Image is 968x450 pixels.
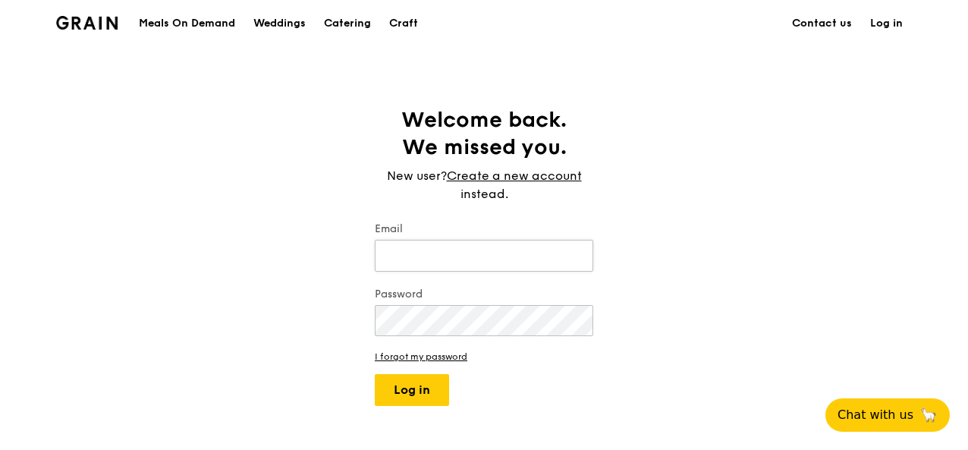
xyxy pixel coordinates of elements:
div: Catering [324,1,371,46]
span: instead. [460,187,508,201]
a: I forgot my password [375,351,593,362]
a: Catering [315,1,380,46]
button: Log in [375,374,449,406]
div: Craft [389,1,418,46]
div: Weddings [253,1,306,46]
a: Craft [380,1,427,46]
button: Chat with us🦙 [825,398,950,432]
h1: Welcome back. We missed you. [375,106,593,161]
a: Log in [861,1,912,46]
div: Meals On Demand [139,1,235,46]
label: Email [375,222,593,237]
span: New user? [387,168,447,183]
label: Password [375,287,593,302]
a: Weddings [244,1,315,46]
img: Grain [56,16,118,30]
span: 🦙 [919,406,938,424]
a: Create a new account [447,167,582,185]
span: Chat with us [838,406,913,424]
a: Contact us [783,1,861,46]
